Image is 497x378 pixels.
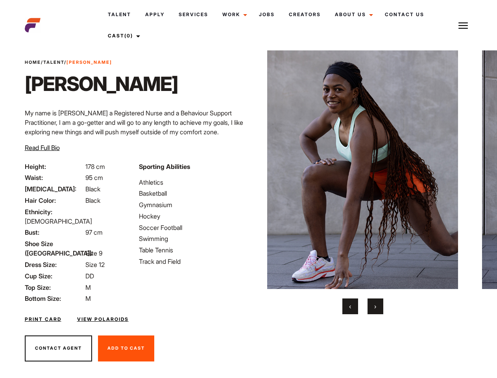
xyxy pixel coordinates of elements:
span: Height: [25,162,84,171]
span: / / [25,59,112,66]
li: Table Tennis [139,245,244,255]
a: Talent [43,59,64,65]
li: Soccer Football [139,223,244,232]
a: About Us [328,4,378,25]
li: Swimming [139,234,244,243]
span: Ethnicity: [25,207,84,217]
span: Size 12 [85,261,105,269]
span: Hair Color: [25,196,84,205]
span: M [85,283,91,291]
img: cropped-aefm-brand-fav-22-square.png [25,17,41,33]
a: Creators [282,4,328,25]
span: (0) [124,33,133,39]
span: Cup Size: [25,271,84,281]
li: Gymnasium [139,200,244,209]
span: 178 cm [85,163,105,170]
a: Talent [101,4,138,25]
button: Contact Agent [25,335,92,361]
span: Top Size: [25,283,84,292]
span: Read Full Bio [25,144,60,152]
li: Athletics [139,178,244,187]
span: 97 cm [85,228,103,236]
span: Add To Cast [107,345,145,351]
a: Work [215,4,252,25]
h1: [PERSON_NAME] [25,72,178,96]
span: Size 9 [85,249,102,257]
button: Add To Cast [98,335,154,361]
span: 95 cm [85,174,103,182]
a: Services [172,4,215,25]
span: Black [85,185,100,193]
img: Burger icon [458,21,468,30]
span: Bust: [25,228,84,237]
a: Cast(0) [101,25,145,46]
a: Jobs [252,4,282,25]
a: View Polaroids [77,316,129,323]
button: Read Full Bio [25,143,60,152]
li: Basketball [139,189,244,198]
a: Print Card [25,316,61,323]
a: Home [25,59,41,65]
span: Black [85,196,100,204]
span: Shoe Size ([GEOGRAPHIC_DATA]): [25,239,84,258]
span: Bottom Size: [25,294,84,303]
span: Dress Size: [25,260,84,269]
a: Apply [138,4,172,25]
span: [DEMOGRAPHIC_DATA] [25,217,92,225]
span: DD [85,272,94,280]
strong: [PERSON_NAME] [67,59,112,65]
li: Track and Field [139,257,244,266]
li: Hockey [139,211,244,221]
strong: Sporting Abilities [139,163,190,170]
span: Next [374,302,376,310]
span: [MEDICAL_DATA]: [25,184,84,194]
span: Previous [349,302,351,310]
span: My name is [PERSON_NAME] a Registered Nurse and a Behaviour Support Practitioner, I am a go-gette... [25,109,243,136]
span: Waist: [25,173,84,182]
a: Contact Us [378,4,431,25]
span: M [85,295,91,302]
